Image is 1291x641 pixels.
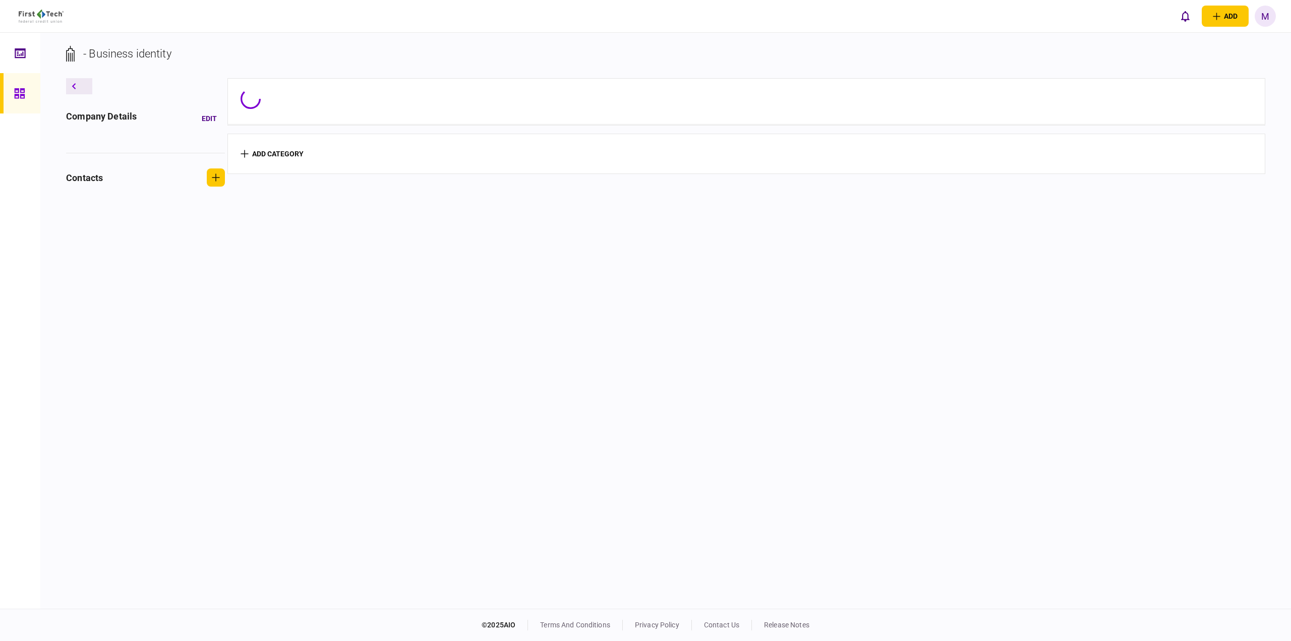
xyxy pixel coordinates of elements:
[66,109,137,128] div: company details
[66,171,103,185] div: contacts
[194,109,225,128] button: Edit
[1202,6,1249,27] button: open adding identity options
[241,150,304,158] button: add category
[19,10,64,23] img: client company logo
[635,621,679,629] a: privacy policy
[1255,6,1276,27] button: M
[704,621,739,629] a: contact us
[482,620,528,630] div: © 2025 AIO
[540,621,610,629] a: terms and conditions
[83,45,171,62] div: - Business identity
[764,621,809,629] a: release notes
[1175,6,1196,27] button: open notifications list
